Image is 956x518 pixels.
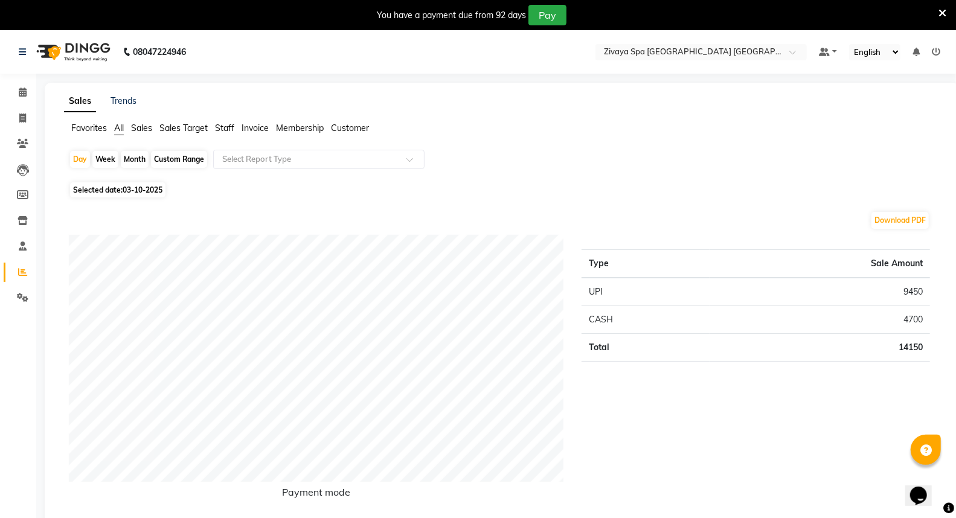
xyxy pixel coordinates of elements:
span: Sales Target [159,123,208,133]
div: Month [121,151,149,168]
iframe: chat widget [905,470,944,506]
span: Staff [215,123,234,133]
td: UPI [582,278,710,306]
span: All [114,123,124,133]
td: 14150 [710,334,930,362]
span: Favorites [71,123,107,133]
th: Sale Amount [710,250,930,278]
button: Pay [528,5,566,25]
b: 08047224946 [133,35,186,69]
th: Type [582,250,710,278]
div: Day [70,151,90,168]
td: 4700 [710,306,930,334]
td: 9450 [710,278,930,306]
a: Trends [111,95,136,106]
div: Week [92,151,118,168]
span: Membership [276,123,324,133]
h6: Payment mode [69,487,563,503]
div: You have a payment due from 92 days [377,9,526,22]
span: Sales [131,123,152,133]
div: Custom Range [151,151,207,168]
td: CASH [582,306,710,334]
img: logo [31,35,114,69]
span: Selected date: [70,182,165,197]
span: 03-10-2025 [123,185,162,194]
span: Customer [331,123,369,133]
span: Invoice [242,123,269,133]
button: Download PDF [871,212,929,229]
td: Total [582,334,710,362]
a: Sales [64,91,96,112]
